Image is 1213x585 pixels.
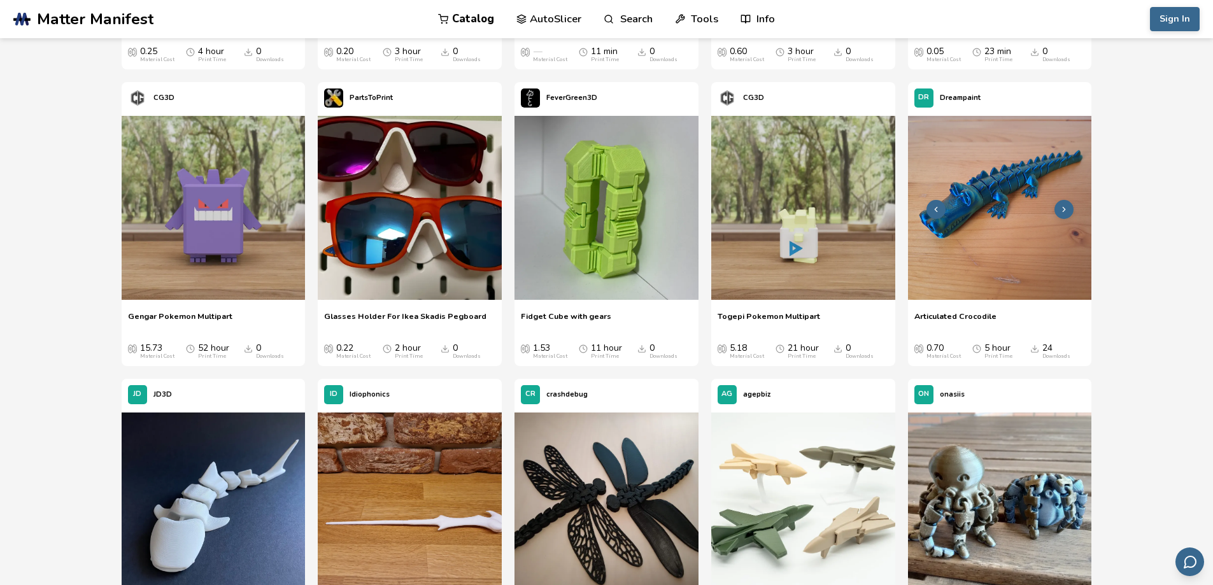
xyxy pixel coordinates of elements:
p: Dreampaint [940,91,981,104]
a: CG3D's profileCG3D [711,82,770,114]
div: Material Cost [533,57,567,63]
div: Material Cost [140,353,174,360]
a: FeverGreen3D's profileFeverGreen3D [514,82,604,114]
div: Print Time [984,57,1012,63]
a: Articulated Crocodile [914,311,997,330]
div: 5 hour [984,343,1012,360]
button: Send feedback via email [1175,547,1204,576]
span: Downloads [441,46,450,57]
p: onasiis [940,388,965,401]
img: PartsToPrint's profile [324,88,343,108]
span: Matter Manifest [37,10,153,28]
span: Average Print Time [186,343,195,353]
div: Material Cost [140,57,174,63]
span: Average Print Time [972,46,981,57]
span: Average Print Time [383,46,392,57]
div: 0 [649,46,677,63]
div: Print Time [591,353,619,360]
div: Downloads [453,353,481,360]
div: 0 [453,343,481,360]
span: — [533,46,542,57]
div: Downloads [453,57,481,63]
div: 3 hour [395,46,423,63]
img: CG3D's profile [128,88,147,108]
div: 0 [1042,46,1070,63]
div: 0 [649,343,677,360]
div: 0 [256,343,284,360]
span: Average Cost [521,343,530,353]
div: Print Time [788,57,816,63]
span: Downloads [637,46,646,57]
span: ID [330,390,337,398]
div: Material Cost [926,353,961,360]
a: CG3D's profileCG3D [122,82,181,114]
span: Downloads [637,343,646,353]
div: Print Time [395,57,423,63]
div: Material Cost [336,353,371,360]
p: agepbiz [743,388,770,401]
span: Average Print Time [776,343,784,353]
span: Downloads [1030,343,1039,353]
div: 0.25 [140,46,174,63]
div: 0 [846,343,874,360]
div: Downloads [649,353,677,360]
span: Downloads [244,343,253,353]
p: PartsToPrint [350,91,393,104]
span: AG [721,390,732,398]
span: DR [918,94,929,102]
div: Downloads [1042,57,1070,63]
div: 0 [453,46,481,63]
img: FeverGreen3D's profile [521,88,540,108]
p: JD3D [153,388,172,401]
span: Average Print Time [972,343,981,353]
div: Print Time [395,353,423,360]
div: 2 hour [395,343,423,360]
div: 0 [256,46,284,63]
span: Downloads [1030,46,1039,57]
div: Material Cost [533,353,567,360]
span: ON [918,390,929,398]
div: 0.05 [926,46,961,63]
div: Downloads [256,57,284,63]
span: Average Cost [914,46,923,57]
span: Average Print Time [579,343,588,353]
div: 21 hour [788,343,819,360]
div: 5.18 [730,343,764,360]
div: Print Time [198,353,226,360]
div: Downloads [846,353,874,360]
div: Print Time [591,57,619,63]
div: 4 hour [198,46,226,63]
button: Sign In [1150,7,1200,31]
div: 0 [846,46,874,63]
div: 0.20 [336,46,371,63]
div: 24 [1042,343,1070,360]
span: Downloads [833,46,842,57]
span: Average Print Time [776,46,784,57]
div: Print Time [788,353,816,360]
div: 0.70 [926,343,961,360]
p: CG3D [743,91,764,104]
p: FeverGreen3D [546,91,597,104]
a: Gengar Pokemon Multipart [128,311,232,330]
span: Average Cost [914,343,923,353]
a: Glasses Holder For Ikea Skadis Pegboard [324,311,486,330]
span: Average Cost [128,46,137,57]
span: Downloads [244,46,253,57]
p: crashdebug [546,388,588,401]
span: Average Cost [324,46,333,57]
div: 11 min [591,46,619,63]
p: Idiophonics [350,388,390,401]
div: 1.53 [533,343,567,360]
span: Togepi Pokemon Multipart [718,311,820,330]
div: Downloads [1042,353,1070,360]
div: Material Cost [336,57,371,63]
span: Average Cost [128,343,137,353]
div: 0.60 [730,46,764,63]
a: PartsToPrint's profilePartsToPrint [318,82,399,114]
span: Average Cost [521,46,530,57]
span: Average Cost [718,46,727,57]
div: Downloads [256,353,284,360]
